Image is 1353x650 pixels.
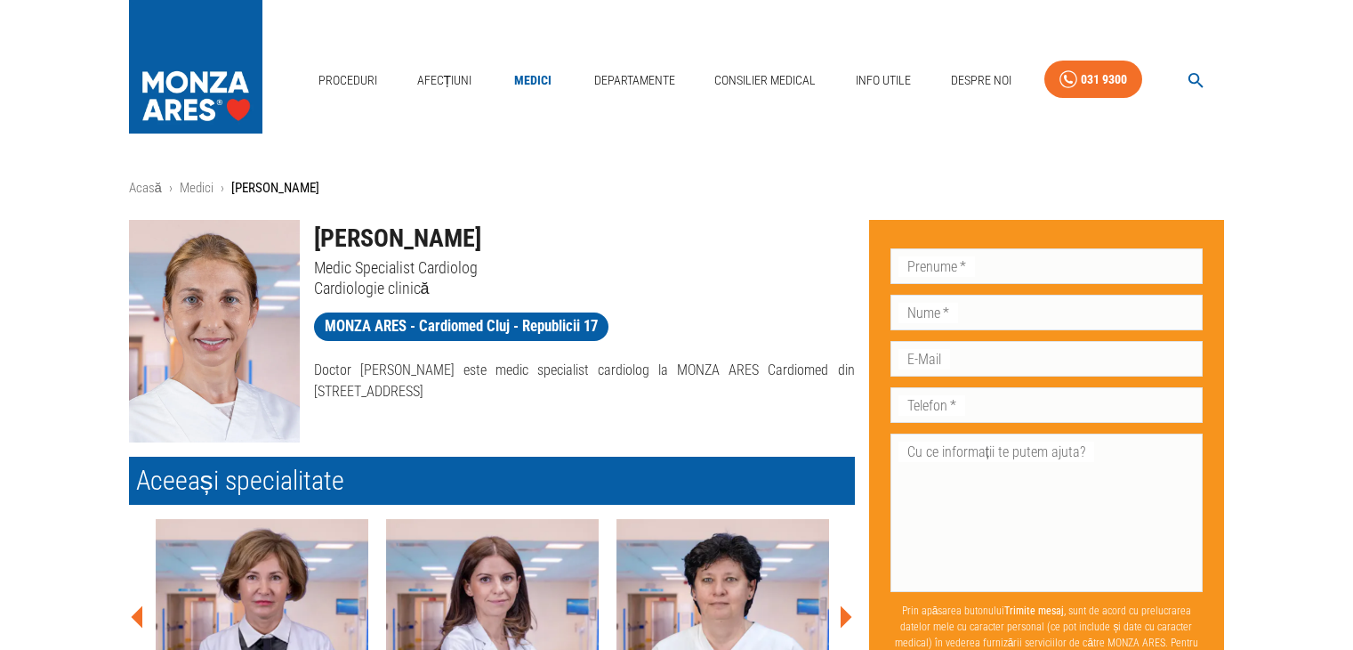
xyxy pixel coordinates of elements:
li: › [169,178,173,199]
a: Info Utile [849,62,918,99]
a: Consilier Medical [707,62,823,99]
p: Cardiologie clinică [314,278,855,298]
a: Despre Noi [944,62,1019,99]
a: Departamente [587,62,682,99]
a: Afecțiuni [410,62,479,99]
h2: Aceeași specialitate [129,457,855,505]
a: Medici [180,180,213,196]
a: Acasă [129,180,162,196]
nav: breadcrumb [129,178,1225,199]
a: MONZA ARES - Cardiomed Cluj - Republicii 17 [314,313,608,341]
a: Proceduri [311,62,384,99]
a: 031 9300 [1044,61,1142,99]
p: Doctor [PERSON_NAME] este medic specialist cardiolog la MONZA ARES Cardiomed din [STREET_ADDRESS] [314,360,855,402]
span: MONZA ARES - Cardiomed Cluj - Republicii 17 [314,315,608,337]
div: 031 9300 [1081,69,1127,91]
b: Trimite mesaj [1004,605,1064,617]
li: › [221,178,224,199]
img: Dr. Daniela Hada [129,220,300,443]
h1: [PERSON_NAME] [314,220,855,257]
p: [PERSON_NAME] [231,178,319,199]
a: Medici [504,62,561,99]
p: Medic Specialist Cardiolog [314,257,855,278]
